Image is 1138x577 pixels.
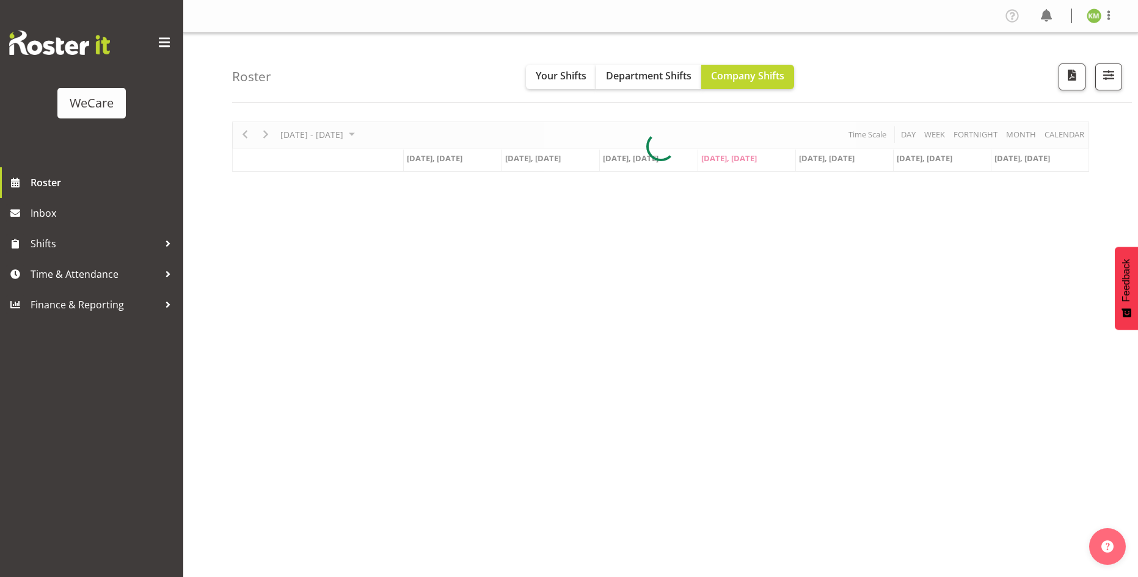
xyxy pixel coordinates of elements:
[596,65,701,89] button: Department Shifts
[1087,9,1101,23] img: kishendri-moodley11636.jpg
[31,234,159,253] span: Shifts
[31,265,159,283] span: Time & Attendance
[1101,540,1114,553] img: help-xxl-2.png
[31,296,159,314] span: Finance & Reporting
[606,69,691,82] span: Department Shifts
[232,70,271,84] h4: Roster
[70,94,114,112] div: WeCare
[711,69,784,82] span: Company Shifts
[701,65,794,89] button: Company Shifts
[31,204,177,222] span: Inbox
[1121,259,1132,302] span: Feedback
[1095,64,1122,90] button: Filter Shifts
[526,65,596,89] button: Your Shifts
[536,69,586,82] span: Your Shifts
[9,31,110,55] img: Rosterit website logo
[1115,247,1138,330] button: Feedback - Show survey
[31,173,177,192] span: Roster
[1059,64,1085,90] button: Download a PDF of the roster according to the set date range.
